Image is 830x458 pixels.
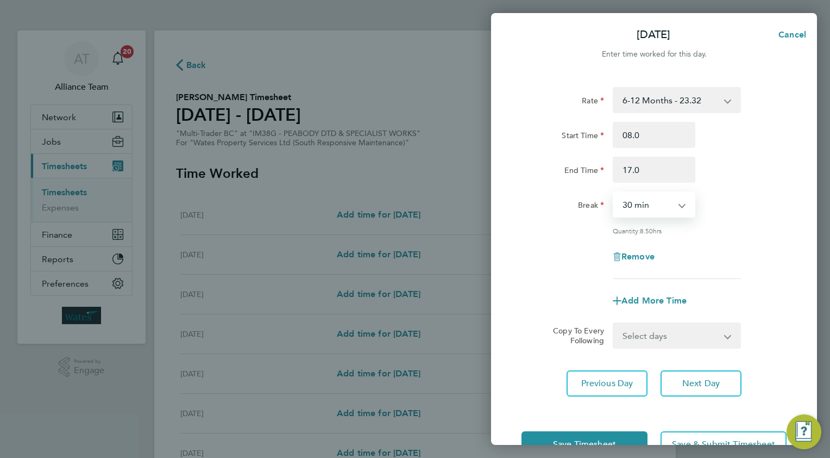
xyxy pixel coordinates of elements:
button: Previous Day [567,370,647,397]
label: Rate [582,96,604,109]
button: Next Day [661,370,741,397]
span: Cancel [775,29,806,40]
button: Save Timesheet [521,431,647,457]
span: Remove [621,251,655,262]
span: Next Day [682,378,720,389]
button: Save & Submit Timesheet [661,431,787,457]
div: Quantity: hrs [613,226,741,235]
button: Remove [613,252,655,261]
span: Save Timesheet [553,439,616,450]
div: Enter time worked for this day. [491,48,817,61]
button: Add More Time [613,296,687,305]
span: Previous Day [581,378,633,389]
p: [DATE] [637,27,670,42]
label: Copy To Every Following [544,326,604,345]
span: Save & Submit Timesheet [672,439,775,450]
input: E.g. 08:00 [613,122,695,148]
label: End Time [564,165,604,178]
button: Cancel [761,24,817,46]
label: Start Time [562,131,604,144]
span: Add More Time [621,295,687,306]
span: 8.50 [640,226,653,235]
button: Engage Resource Center [787,414,821,449]
input: E.g. 18:00 [613,157,695,183]
label: Break [578,200,604,213]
